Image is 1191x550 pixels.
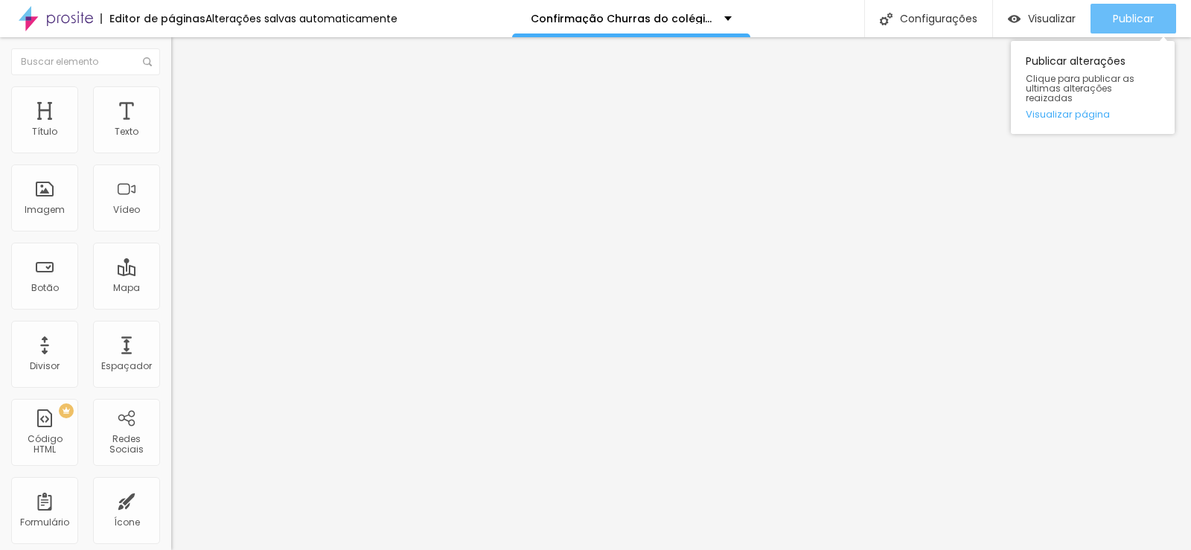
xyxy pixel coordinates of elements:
div: Formulário [20,517,69,528]
input: Buscar elemento [11,48,160,75]
div: Divisor [30,361,60,371]
div: Editor de páginas [100,13,205,24]
div: Vídeo [113,205,140,215]
span: Clique para publicar as ultimas alterações reaizadas [1026,74,1160,103]
button: Visualizar [993,4,1091,33]
button: Publicar [1091,4,1176,33]
p: Confirmação Churras do colégio ezequiel turma 2025 [531,13,713,24]
a: Visualizar página [1026,109,1160,119]
div: Mapa [113,283,140,293]
div: Título [32,127,57,137]
img: Icone [143,57,152,66]
img: Icone [880,13,893,25]
div: Espaçador [101,361,152,371]
div: Texto [115,127,138,137]
div: Imagem [25,205,65,215]
span: Publicar [1113,13,1154,25]
div: Alterações salvas automaticamente [205,13,397,24]
div: Redes Sociais [97,434,156,455]
div: Publicar alterações [1011,41,1175,134]
iframe: Editor [171,37,1191,550]
img: view-1.svg [1008,13,1021,25]
div: Botão [31,283,59,293]
div: Código HTML [15,434,74,455]
div: Ícone [114,517,140,528]
span: Visualizar [1028,13,1076,25]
